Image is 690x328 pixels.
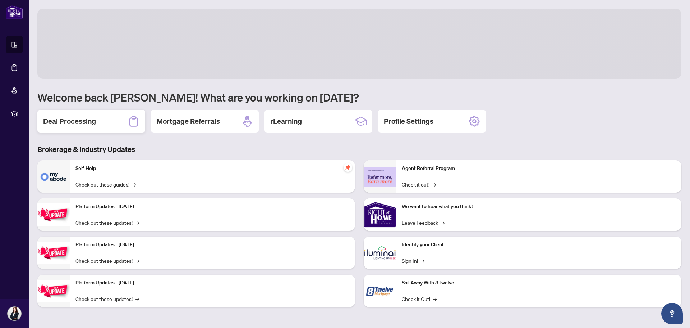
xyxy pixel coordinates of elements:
h2: Profile Settings [384,116,433,126]
button: Open asap [661,303,683,324]
a: Check out these updates!→ [75,219,139,226]
p: Identify your Client [402,241,676,249]
p: Sail Away With 8Twelve [402,279,676,287]
img: Platform Updates - June 23, 2025 [37,280,70,302]
span: → [421,257,424,265]
h2: Deal Processing [43,116,96,126]
a: Check it out!→ [402,180,436,188]
img: Platform Updates - July 21, 2025 [37,203,70,226]
img: We want to hear what you think! [364,198,396,231]
p: Platform Updates - [DATE] [75,241,349,249]
span: pushpin [344,163,352,172]
p: We want to hear what you think! [402,203,676,211]
h2: Mortgage Referrals [157,116,220,126]
img: Agent Referral Program [364,167,396,187]
span: → [441,219,445,226]
a: Check it Out!→ [402,295,437,303]
h1: Welcome back [PERSON_NAME]! What are you working on [DATE]? [37,90,681,104]
span: → [135,257,139,265]
p: Self-Help [75,165,349,172]
img: Identify your Client [364,237,396,269]
span: → [135,219,139,226]
img: Sail Away With 8Twelve [364,275,396,307]
a: Check out these guides!→ [75,180,136,188]
span: → [132,180,136,188]
img: Self-Help [37,160,70,193]
a: Check out these updates!→ [75,295,139,303]
a: Sign In!→ [402,257,424,265]
span: → [432,180,436,188]
span: → [135,295,139,303]
h3: Brokerage & Industry Updates [37,144,681,154]
h2: rLearning [270,116,302,126]
img: Profile Icon [8,307,21,320]
img: logo [6,5,23,19]
p: Platform Updates - [DATE] [75,203,349,211]
a: Leave Feedback→ [402,219,445,226]
p: Agent Referral Program [402,165,676,172]
img: Platform Updates - July 8, 2025 [37,242,70,264]
span: → [433,295,437,303]
a: Check out these updates!→ [75,257,139,265]
p: Platform Updates - [DATE] [75,279,349,287]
